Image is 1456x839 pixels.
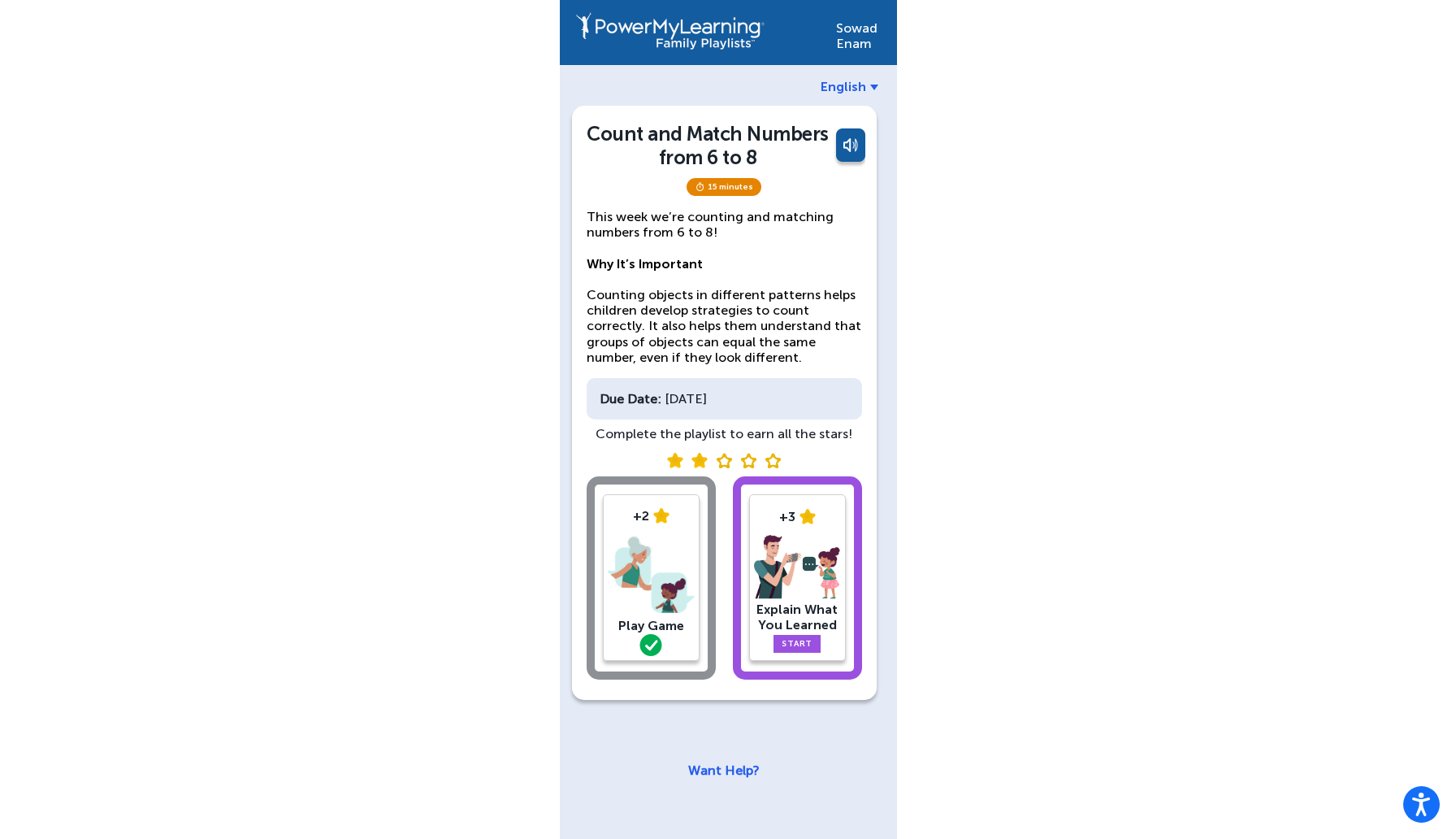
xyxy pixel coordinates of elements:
div: Complete the playlist to earn all the stars! [587,426,862,441]
div: +2 [608,508,695,524]
img: submit star [667,453,683,468]
div: +3 [754,509,841,524]
a: English [821,79,878,94]
img: timer.svg [695,182,705,192]
img: blank star [740,453,756,468]
img: PowerMyLearning Connect [576,12,765,50]
div: Explain What You Learned [754,602,841,633]
img: star [799,509,816,524]
strong: Why It’s Important [587,256,703,272]
img: explain.png [754,535,841,600]
img: star [653,508,669,524]
div: Count and Match Numbers from 6 to 8 [587,122,830,169]
a: Start [773,635,821,653]
img: submit star [691,453,708,468]
img: play-game.png [608,533,695,617]
div: Play Game [608,618,695,633]
span: English [821,79,866,94]
img: green-check.svg [639,634,662,656]
div: [DATE] [587,378,862,419]
span: 15 minutes [687,178,761,196]
p: This week we’re counting and matching numbers from 6 to 8! Counting objects in different patterns... [587,209,862,365]
img: blank star [765,453,781,468]
div: Due Date: [600,391,661,406]
a: Want Help? [688,763,760,778]
div: Sowad Enam [836,12,881,51]
img: blank star [716,453,732,468]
